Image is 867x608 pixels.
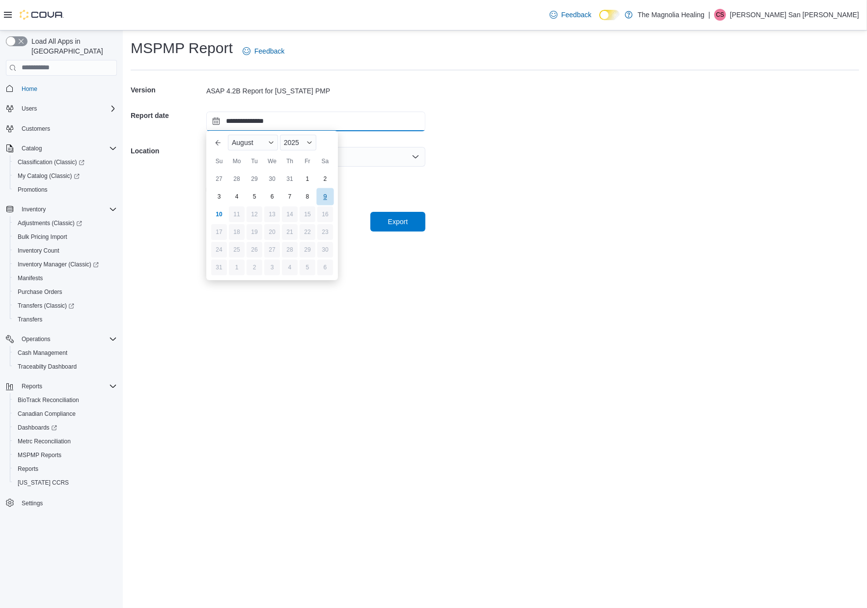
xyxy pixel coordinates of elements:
[14,286,66,298] a: Purchase Orders
[14,361,81,373] a: Traceabilty Dashboard
[18,380,117,392] span: Reports
[317,224,333,240] div: day-23
[18,396,79,404] span: BioTrack Reconciliation
[14,170,117,182] span: My Catalog (Classic)
[10,448,121,462] button: MSPMP Reports
[638,9,704,21] p: The Magnolia Healing
[714,9,726,21] div: Christopher San Felipe
[18,274,43,282] span: Manifests
[10,155,121,169] a: Classification (Classic)
[14,408,117,420] span: Canadian Compliance
[18,203,117,215] span: Inventory
[282,260,298,275] div: day-4
[14,347,117,359] span: Cash Management
[2,203,121,216] button: Inventory
[10,407,121,421] button: Canadian Compliance
[131,38,233,58] h1: MSPMP Report
[546,5,595,25] a: Feedback
[264,206,280,222] div: day-13
[18,261,99,268] span: Inventory Manager (Classic)
[14,477,117,489] span: Washington CCRS
[14,231,71,243] a: Bulk Pricing Import
[14,463,117,475] span: Reports
[22,382,42,390] span: Reports
[2,142,121,155] button: Catalog
[14,272,117,284] span: Manifests
[14,394,117,406] span: BioTrack Reconciliation
[18,172,80,180] span: My Catalog (Classic)
[14,449,117,461] span: MSPMP Reports
[2,495,121,510] button: Settings
[210,135,226,150] button: Previous Month
[22,125,50,133] span: Customers
[14,217,117,229] span: Adjustments (Classic)
[232,139,253,146] span: August
[247,260,262,275] div: day-2
[229,260,245,275] div: day-1
[317,153,333,169] div: Sa
[10,434,121,448] button: Metrc Reconciliation
[316,188,334,205] div: day-9
[18,103,117,115] span: Users
[206,112,425,131] input: Press the down key to enter a popover containing a calendar. Press the escape key to close the po...
[317,260,333,275] div: day-6
[10,285,121,299] button: Purchase Orders
[229,189,245,204] div: day-4
[14,422,61,434] a: Dashboards
[22,205,46,213] span: Inventory
[18,123,54,135] a: Customers
[18,380,46,392] button: Reports
[14,156,88,168] a: Classification (Classic)
[18,333,117,345] span: Operations
[10,476,121,490] button: [US_STATE] CCRS
[239,41,288,61] a: Feedback
[14,231,117,243] span: Bulk Pricing Import
[14,394,83,406] a: BioTrack Reconciliation
[211,206,227,222] div: day-10
[211,224,227,240] div: day-17
[18,103,41,115] button: Users
[18,219,82,227] span: Adjustments (Classic)
[14,314,46,325] a: Transfers
[18,465,38,473] span: Reports
[14,477,73,489] a: [US_STATE] CCRS
[14,300,117,312] span: Transfers (Classic)
[20,10,64,20] img: Cova
[6,78,117,536] nav: Complex example
[18,203,50,215] button: Inventory
[264,153,280,169] div: We
[10,393,121,407] button: BioTrack Reconciliation
[282,171,298,187] div: day-31
[131,141,204,161] h5: Location
[10,299,121,313] a: Transfers (Classic)
[264,171,280,187] div: day-30
[14,435,117,447] span: Metrc Reconciliation
[10,421,121,434] a: Dashboards
[300,189,315,204] div: day-8
[282,153,298,169] div: Th
[18,349,67,357] span: Cash Management
[300,171,315,187] div: day-1
[10,216,121,230] a: Adjustments (Classic)
[229,224,245,240] div: day-18
[599,10,620,20] input: Dark Mode
[2,379,121,393] button: Reports
[708,9,710,21] p: |
[211,260,227,275] div: day-31
[18,496,117,509] span: Settings
[317,171,333,187] div: day-2
[10,258,121,271] a: Inventory Manager (Classic)
[14,272,47,284] a: Manifests
[18,479,69,487] span: [US_STATE] CCRS
[14,184,52,196] a: Promotions
[282,242,298,258] div: day-28
[14,422,117,434] span: Dashboards
[18,122,117,135] span: Customers
[14,170,84,182] a: My Catalog (Classic)
[282,206,298,222] div: day-14
[247,171,262,187] div: day-29
[18,158,84,166] span: Classification (Classic)
[10,183,121,197] button: Promotions
[14,245,117,257] span: Inventory Count
[282,224,298,240] div: day-21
